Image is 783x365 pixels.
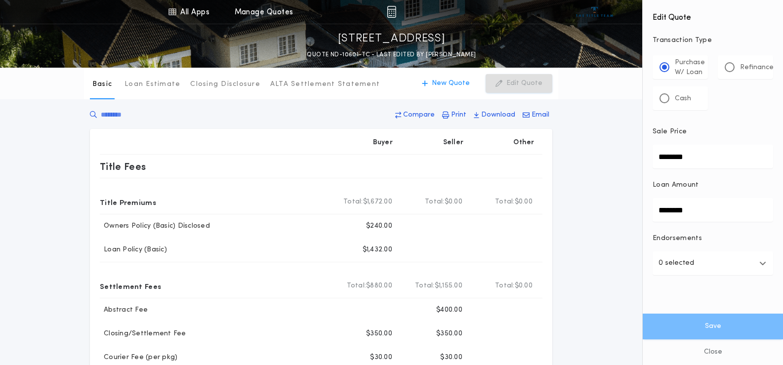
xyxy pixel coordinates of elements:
[100,245,167,255] p: Loan Policy (Basic)
[190,80,260,89] p: Closing Disclosure
[675,94,691,104] p: Cash
[520,106,552,124] button: Email
[576,7,613,17] img: vs-icon
[514,138,535,148] p: Other
[659,257,694,269] p: 0 selected
[653,234,773,243] p: Endorsements
[440,353,462,363] p: $30.00
[347,281,367,291] b: Total:
[100,353,177,363] p: Courier Fee (per pkg)
[100,221,210,231] p: Owners Policy (Basic) Disclosed
[366,281,392,291] span: $880.00
[740,63,774,73] p: Refinance
[653,36,773,45] p: Transaction Type
[412,74,480,93] button: New Quote
[403,110,435,120] p: Compare
[92,80,112,89] p: Basic
[653,127,687,137] p: Sale Price
[432,79,470,88] p: New Quote
[370,353,392,363] p: $30.00
[451,110,466,120] p: Print
[100,329,186,339] p: Closing/Settlement Fee
[471,106,518,124] button: Download
[643,339,783,365] button: Close
[363,245,392,255] p: $1,432.00
[436,329,462,339] p: $350.00
[100,194,156,210] p: Title Premiums
[387,6,396,18] img: img
[366,221,392,231] p: $240.00
[435,281,462,291] span: $1,155.00
[506,79,542,88] p: Edit Quote
[515,281,533,291] span: $0.00
[653,145,773,168] input: Sale Price
[338,31,446,47] p: [STREET_ADDRESS]
[653,198,773,222] input: Loan Amount
[100,278,161,294] p: Settlement Fees
[675,58,705,78] p: Purchase W/ Loan
[653,180,699,190] p: Loan Amount
[425,197,445,207] b: Total:
[515,197,533,207] span: $0.00
[100,159,146,174] p: Title Fees
[439,106,469,124] button: Print
[270,80,380,89] p: ALTA Settlement Statement
[653,251,773,275] button: 0 selected
[415,281,435,291] b: Total:
[343,197,363,207] b: Total:
[307,50,476,60] p: QUOTE ND-10601-TC - LAST EDITED BY [PERSON_NAME]
[643,314,783,339] button: Save
[495,197,515,207] b: Total:
[495,281,515,291] b: Total:
[481,110,515,120] p: Download
[486,74,552,93] button: Edit Quote
[392,106,438,124] button: Compare
[443,138,464,148] p: Seller
[373,138,393,148] p: Buyer
[366,329,392,339] p: $350.00
[100,305,148,315] p: Abstract Fee
[363,197,392,207] span: $1,672.00
[653,6,773,24] h4: Edit Quote
[124,80,180,89] p: Loan Estimate
[445,197,462,207] span: $0.00
[532,110,549,120] p: Email
[436,305,462,315] p: $400.00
